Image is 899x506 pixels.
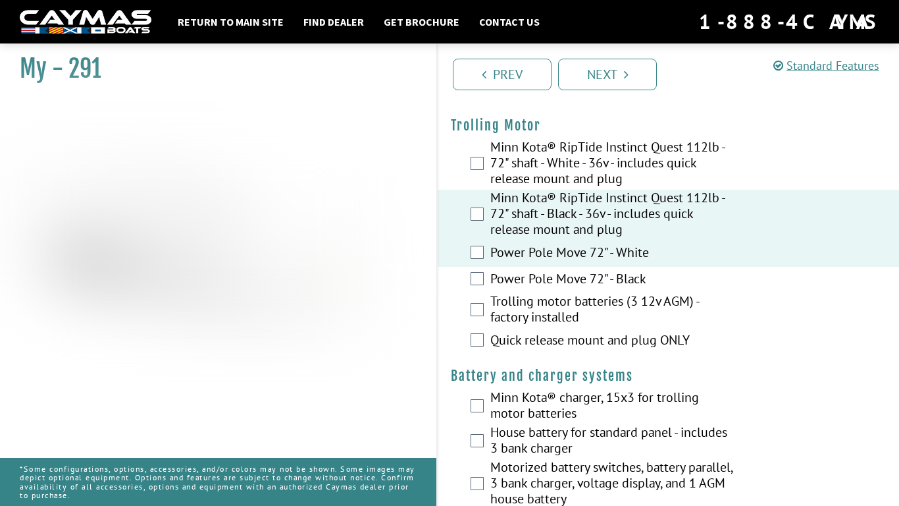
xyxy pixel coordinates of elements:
[490,271,736,290] label: Power Pole Move 72" - Black
[451,117,886,134] h4: Trolling Motor
[490,244,736,264] label: Power Pole Move 72" - White
[20,10,151,34] img: white-logo-c9c8dbefe5ff5ceceb0f0178aa75bf4bb51f6bca0971e226c86eb53dfe498488.png
[490,424,736,459] label: House battery for standard panel - includes 3 bank charger
[773,58,879,73] a: Standard Features
[377,13,466,30] a: Get Brochure
[490,293,736,328] label: Trolling motor batteries (3 12v AGM) - factory installed
[473,13,546,30] a: Contact Us
[449,57,899,90] ul: Pagination
[453,59,552,90] a: Prev
[451,368,886,384] h4: Battery and charger systems
[171,13,290,30] a: Return to main site
[490,389,736,424] label: Minn Kota® charger, 15x3 for trolling motor batteries
[699,7,879,36] div: 1-888-4CAYMAS
[558,59,657,90] a: Next
[490,139,736,190] label: Minn Kota® RipTide Instinct Quest 112lb - 72" shaft - White - 36v - includes quick release mount ...
[20,458,417,506] p: *Some configurations, options, accessories, and/or colors may not be shown. Some images may depic...
[490,190,736,240] label: Minn Kota® RipTide Instinct Quest 112lb - 72" shaft - Black - 36v - includes quick release mount ...
[490,332,736,351] label: Quick release mount and plug ONLY
[20,54,403,84] h1: My - 291
[297,13,371,30] a: Find Dealer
